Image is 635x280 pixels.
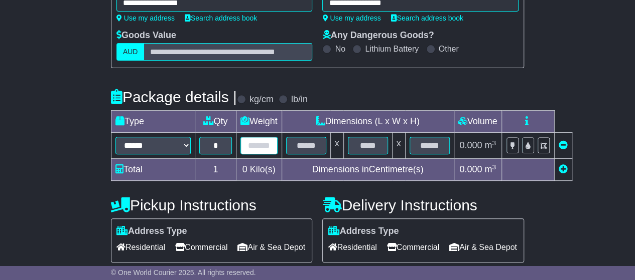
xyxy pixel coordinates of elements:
span: 0.000 [459,164,482,174]
span: Commercial [175,239,227,255]
span: 0 [242,164,247,174]
a: Use my address [116,14,175,22]
label: Lithium Battery [365,44,419,54]
h4: Package details | [111,89,237,105]
span: Air & Sea Depot [449,239,517,255]
span: m [484,164,496,174]
label: Address Type [116,226,187,237]
h4: Pickup Instructions [111,197,313,213]
label: kg/cm [249,94,274,105]
span: Commercial [387,239,439,255]
label: AUD [116,43,145,61]
span: 0.000 [459,140,482,150]
label: Goods Value [116,30,176,41]
a: Search address book [391,14,463,22]
span: Residential [116,239,165,255]
span: © One World Courier 2025. All rights reserved. [111,268,256,276]
label: Other [439,44,459,54]
a: Remove this item [559,140,568,150]
label: lb/in [291,94,308,105]
span: Air & Sea Depot [237,239,305,255]
span: Residential [328,239,376,255]
a: Search address book [185,14,257,22]
sup: 3 [492,139,496,147]
td: Volume [454,111,501,133]
a: Add new item [559,164,568,174]
td: Kilo(s) [236,159,282,181]
td: Weight [236,111,282,133]
td: 1 [195,159,236,181]
td: x [330,133,343,159]
td: Total [111,159,195,181]
td: Type [111,111,195,133]
label: Address Type [328,226,399,237]
span: m [484,140,496,150]
td: Qty [195,111,236,133]
td: x [392,133,405,159]
label: No [335,44,345,54]
td: Dimensions in Centimetre(s) [282,159,454,181]
sup: 3 [492,163,496,171]
a: Use my address [322,14,380,22]
h4: Delivery Instructions [322,197,524,213]
label: Any Dangerous Goods? [322,30,434,41]
td: Dimensions (L x W x H) [282,111,454,133]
